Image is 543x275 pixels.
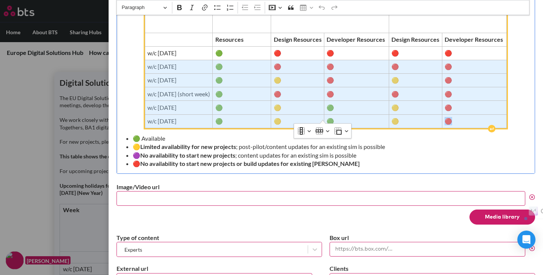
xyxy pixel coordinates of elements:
span: w/c [DATE] [147,49,210,57]
label: Image/Video url [117,183,535,191]
li: 🟢 Available [133,134,525,143]
span: 🟢 [215,76,268,84]
span: 🔴 [391,62,439,71]
span: 🟡 [391,117,439,125]
span: 🟢 [215,117,268,125]
div: Insert paragraph after block [488,125,495,132]
span: w/c [DATE] (short week) [147,90,210,98]
label: External url [117,264,322,273]
span: 🔴 [445,62,504,71]
span: 🟢 [327,103,386,112]
span: 🔴 [274,49,322,57]
span: 🔴 [327,90,386,98]
span: 🟡 [391,103,439,112]
span: 🔴 [445,103,504,112]
span: 🟡 [274,117,322,125]
strong: Developer Resources [445,36,503,43]
strong: No availability to start new projects [140,152,235,159]
div: Open Intercom Messenger [517,231,535,249]
span: 🟡 [274,76,322,84]
input: https://bts.box.com/... [330,242,525,257]
button: Paragraph [118,2,170,14]
span: 🟡 [391,76,439,84]
label: Clients [330,264,535,273]
span: Paragraph [122,3,161,12]
span: 🔴 [327,76,386,84]
strong: Limited availability for new projects [140,143,236,150]
span: 🔴 [274,90,322,98]
strong: Developer Resources [327,36,385,43]
span: 🟢 [215,90,268,98]
span: 🟢 [327,117,386,125]
label: Box url [330,234,535,242]
strong: Resources [215,36,244,43]
span: 🟢 [215,49,268,57]
span: 🔴 [327,62,386,71]
span: 🟢 [215,62,268,71]
span: 🟡 [274,103,322,112]
span: 🔴 [327,49,386,57]
li: 🔴 [133,160,525,168]
li: 🟡 ; post-pilot/content updates for an existing sim is possible [133,143,525,151]
span: 🔴 [445,49,504,57]
strong: Design Resources [274,36,322,43]
span: 🔴 [445,90,504,98]
span: w/c [DATE] [147,103,210,112]
span: 🔴 [391,49,439,57]
strong: No availability to start new projects or build updates for existing [PERSON_NAME] [140,160,360,167]
label: Type of content [117,234,322,242]
span: 🔴 [445,117,504,125]
span: 🟢 [215,103,268,112]
li: 🟣 ; content updates for an existing sim is possible [133,151,525,160]
span: 🔴 [445,76,504,84]
span: 🔴 [391,90,439,98]
strong: Design Resources [391,36,439,43]
span: w/c [DATE] [147,76,210,84]
span: w/c [DATE] [147,117,210,125]
button: Media library [469,210,535,225]
span: 🔴 [274,62,322,71]
div: Table toolbar [294,124,351,138]
span: w/c [DATE] [147,62,210,71]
